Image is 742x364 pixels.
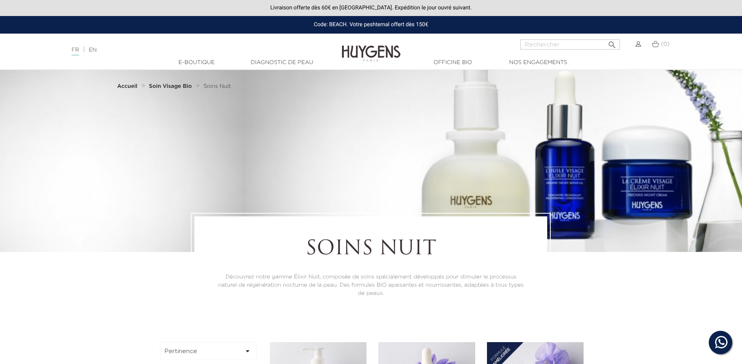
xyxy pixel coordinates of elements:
p: Découvrez notre gamme Élixir Nuit, composée de soins spécialement développés pour stimuler le pro... [216,273,526,298]
div: | [68,45,303,55]
strong: Accueil [117,84,138,89]
strong: Soin Visage Bio [149,84,192,89]
a: Nos engagements [499,59,577,67]
i:  [243,346,252,356]
a: Soins Nuit [203,83,231,89]
a: E-Boutique [158,59,236,67]
a: Accueil [117,83,139,89]
span: (0) [661,41,670,47]
input: Rechercher [520,39,620,50]
button: Pertinence [160,342,257,360]
span: Soins Nuit [203,84,231,89]
a: Diagnostic de peau [243,59,321,67]
h1: Soins Nuit [216,238,526,261]
a: Officine Bio [414,59,492,67]
button:  [605,37,619,48]
i:  [607,38,617,47]
a: FR [72,47,79,55]
a: EN [89,47,97,53]
a: Soin Visage Bio [149,83,194,89]
img: Huygens [342,33,401,63]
